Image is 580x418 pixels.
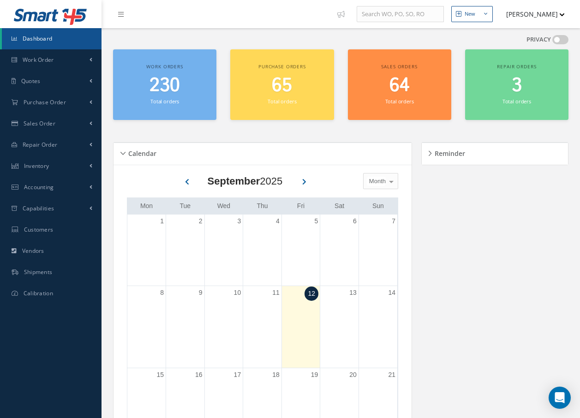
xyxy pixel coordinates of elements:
[127,215,166,286] td: September 1, 2025
[272,72,292,99] span: 65
[21,77,41,85] span: Quotes
[258,63,306,70] span: Purchase orders
[348,49,451,120] a: Sales orders 64 Total orders
[197,286,204,299] a: September 9, 2025
[451,6,493,22] button: New
[23,141,58,149] span: Repair Order
[270,286,281,299] a: September 11, 2025
[158,286,166,299] a: September 8, 2025
[197,215,204,228] a: September 2, 2025
[232,368,243,382] a: September 17, 2025
[149,72,180,99] span: 230
[24,183,54,191] span: Accounting
[320,215,359,286] td: September 6, 2025
[295,200,306,212] a: Friday
[208,173,283,189] div: 2025
[232,286,243,299] a: September 10, 2025
[23,56,54,64] span: Work Order
[204,215,243,286] td: September 3, 2025
[367,177,386,186] span: Month
[502,98,531,105] small: Total orders
[386,368,397,382] a: September 21, 2025
[24,268,53,276] span: Shipments
[127,286,166,368] td: September 8, 2025
[333,200,346,212] a: Saturday
[351,215,359,228] a: September 6, 2025
[359,215,397,286] td: September 7, 2025
[549,387,571,409] div: Open Intercom Messenger
[24,289,53,297] span: Calibration
[138,200,155,212] a: Monday
[270,368,281,382] a: September 18, 2025
[385,98,414,105] small: Total orders
[155,368,166,382] a: September 15, 2025
[432,147,465,158] h5: Reminder
[24,119,55,127] span: Sales Order
[208,175,260,187] b: September
[24,226,54,233] span: Customers
[347,368,359,382] a: September 20, 2025
[309,368,320,382] a: September 19, 2025
[178,200,193,212] a: Tuesday
[230,49,334,120] a: Purchase orders 65 Total orders
[255,200,269,212] a: Thursday
[281,215,320,286] td: September 5, 2025
[243,215,282,286] td: September 4, 2025
[357,6,444,23] input: Search WO, PO, SO, RO
[386,286,397,299] a: September 14, 2025
[204,286,243,368] td: September 10, 2025
[381,63,417,70] span: Sales orders
[24,98,66,106] span: Purchase Order
[166,286,205,368] td: September 9, 2025
[24,162,49,170] span: Inventory
[359,286,397,368] td: September 14, 2025
[243,286,282,368] td: September 11, 2025
[268,98,296,105] small: Total orders
[23,35,53,42] span: Dashboard
[166,215,205,286] td: September 2, 2025
[150,98,179,105] small: Total orders
[23,204,54,212] span: Capabilities
[235,215,243,228] a: September 3, 2025
[113,49,216,120] a: Work orders 230 Total orders
[347,286,359,299] a: September 13, 2025
[390,215,397,228] a: September 7, 2025
[497,5,565,23] button: [PERSON_NAME]
[526,35,551,44] label: PRIVACY
[215,200,233,212] a: Wednesday
[512,72,522,99] span: 3
[465,49,568,120] a: Repair orders 3 Total orders
[158,215,166,228] a: September 1, 2025
[320,286,359,368] td: September 13, 2025
[274,215,281,228] a: September 4, 2025
[126,147,156,158] h5: Calendar
[497,63,536,70] span: Repair orders
[371,200,386,212] a: Sunday
[146,63,183,70] span: Work orders
[305,287,318,301] a: September 12, 2025
[193,368,204,382] a: September 16, 2025
[281,286,320,368] td: September 12, 2025
[313,215,320,228] a: September 5, 2025
[389,72,410,99] span: 64
[2,28,102,49] a: Dashboard
[22,247,44,255] span: Vendors
[465,10,475,18] div: New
